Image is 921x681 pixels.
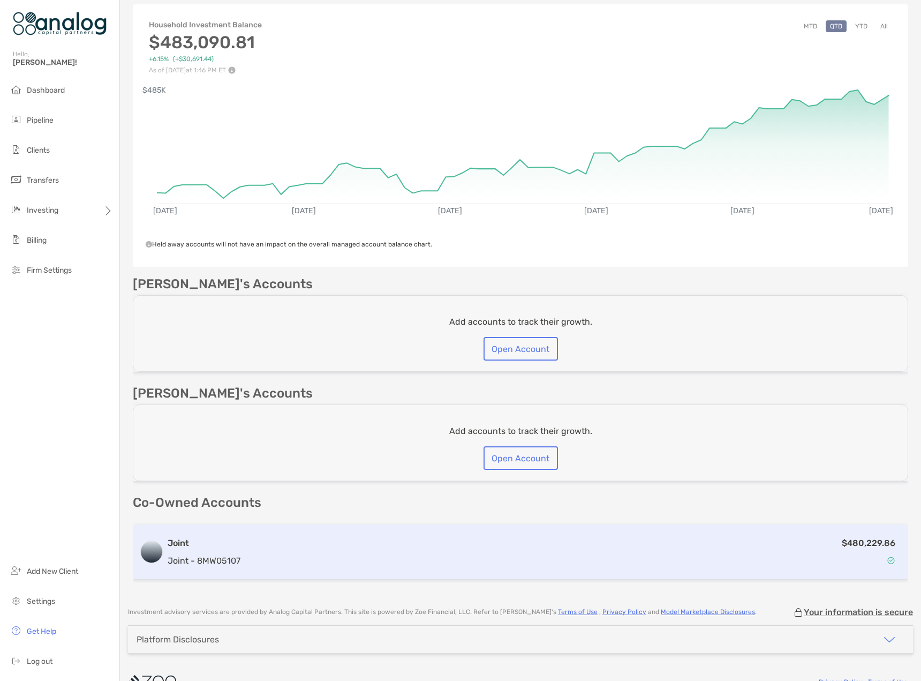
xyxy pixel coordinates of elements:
[558,608,598,616] a: Terms of Use
[173,55,214,63] span: (+$30,691.44)
[870,206,894,215] text: [DATE]
[10,624,22,637] img: get-help icon
[13,58,113,67] span: [PERSON_NAME]!
[27,627,56,636] span: Get Help
[128,608,757,616] p: Investment advisory services are provided by Analog Capital Partners . This site is powered by Zo...
[27,236,47,245] span: Billing
[799,20,821,32] button: MTD
[168,554,240,567] p: Joint - 8MW05107
[133,278,313,291] p: [PERSON_NAME]'s Accounts
[133,387,313,400] p: [PERSON_NAME]'s Accounts
[141,541,162,563] img: logo account
[585,206,609,215] text: [DATE]
[851,20,872,32] button: YTD
[153,206,177,215] text: [DATE]
[10,173,22,186] img: transfers icon
[13,4,107,43] img: Zoe Logo
[661,608,755,616] a: Model Marketplace Disclosures
[826,20,847,32] button: QTD
[142,86,166,95] text: $485K
[484,337,558,361] button: Open Account
[149,66,262,74] p: As of [DATE] at 1:46 PM ET
[602,608,646,616] a: Privacy Policy
[292,206,316,215] text: [DATE]
[10,113,22,126] img: pipeline icon
[149,20,262,29] h4: Household Investment Balance
[10,233,22,246] img: billing icon
[449,424,592,438] p: Add accounts to track their growth.
[10,564,22,577] img: add_new_client icon
[731,206,756,215] text: [DATE]
[149,55,169,63] span: +6.15%
[883,633,896,646] img: icon arrow
[27,146,50,155] span: Clients
[10,594,22,607] img: settings icon
[146,241,432,248] span: Held away accounts will not have an impact on the overall managed account balance chart.
[484,446,558,470] button: Open Account
[439,206,463,215] text: [DATE]
[10,263,22,276] img: firm-settings icon
[842,536,895,550] p: $480,229.86
[27,206,58,215] span: Investing
[228,66,236,74] img: Performance Info
[27,657,52,666] span: Log out
[168,537,240,550] h3: Joint
[449,315,592,328] p: Add accounts to track their growth.
[10,143,22,156] img: clients icon
[10,654,22,667] img: logout icon
[10,203,22,216] img: investing icon
[27,266,72,275] span: Firm Settings
[27,176,59,185] span: Transfers
[27,86,65,95] span: Dashboard
[27,116,54,125] span: Pipeline
[876,20,892,32] button: All
[887,557,895,564] img: Account Status icon
[27,567,78,576] span: Add New Client
[133,496,908,510] p: Co-Owned Accounts
[27,597,55,606] span: Settings
[149,32,262,53] h3: $483,090.81
[137,634,219,645] div: Platform Disclosures
[804,607,913,617] p: Your information is secure
[10,83,22,96] img: dashboard icon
